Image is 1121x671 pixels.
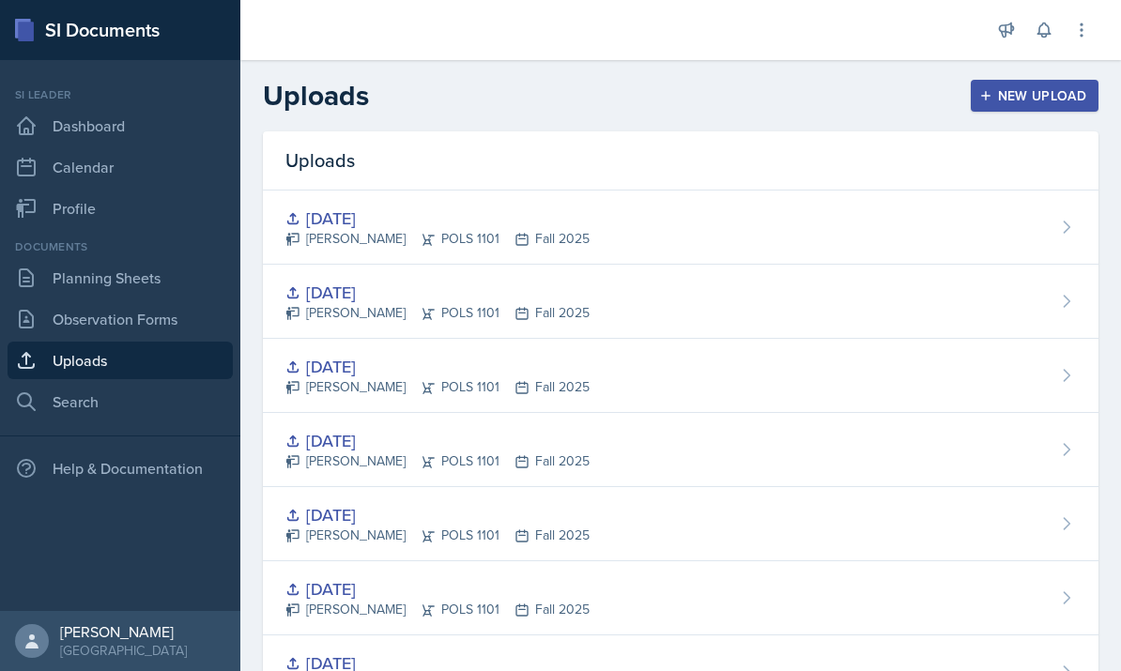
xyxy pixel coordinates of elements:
div: [DATE] [285,576,590,602]
a: Planning Sheets [8,259,233,297]
div: Uploads [263,131,1098,191]
h2: Uploads [263,79,369,113]
div: Si leader [8,86,233,103]
div: Help & Documentation [8,450,233,487]
a: [DATE] [PERSON_NAME]POLS 1101Fall 2025 [263,487,1098,561]
a: Dashboard [8,107,233,145]
div: [DATE] [285,280,590,305]
div: [PERSON_NAME] POLS 1101 Fall 2025 [285,229,590,249]
div: [PERSON_NAME] POLS 1101 Fall 2025 [285,377,590,397]
div: [PERSON_NAME] POLS 1101 Fall 2025 [285,303,590,323]
div: [DATE] [285,206,590,231]
a: Calendar [8,148,233,186]
a: [DATE] [PERSON_NAME]POLS 1101Fall 2025 [263,339,1098,413]
div: [DATE] [285,354,590,379]
a: Uploads [8,342,233,379]
div: [PERSON_NAME] POLS 1101 Fall 2025 [285,526,590,545]
a: [DATE] [PERSON_NAME]POLS 1101Fall 2025 [263,561,1098,635]
div: [PERSON_NAME] POLS 1101 Fall 2025 [285,451,590,471]
a: Observation Forms [8,300,233,338]
div: [PERSON_NAME] POLS 1101 Fall 2025 [285,600,590,619]
div: Documents [8,238,233,255]
a: Profile [8,190,233,227]
a: Search [8,383,233,420]
div: [PERSON_NAME] [60,622,187,641]
div: New Upload [983,88,1087,103]
div: [GEOGRAPHIC_DATA] [60,641,187,660]
button: New Upload [971,80,1099,112]
div: [DATE] [285,428,590,453]
a: [DATE] [PERSON_NAME]POLS 1101Fall 2025 [263,191,1098,265]
a: [DATE] [PERSON_NAME]POLS 1101Fall 2025 [263,413,1098,487]
a: [DATE] [PERSON_NAME]POLS 1101Fall 2025 [263,265,1098,339]
div: [DATE] [285,502,590,527]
